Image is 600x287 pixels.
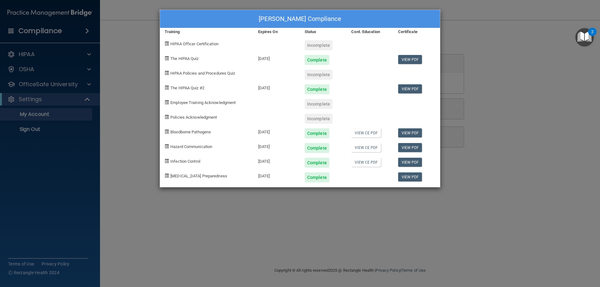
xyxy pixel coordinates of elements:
[170,130,211,134] span: Bloodborne Pathogens
[398,143,422,152] a: View PDF
[160,10,440,28] div: [PERSON_NAME] Compliance
[305,128,329,138] div: Complete
[398,172,422,181] a: View PDF
[170,71,235,76] span: HIPAA Policies and Procedures Quiz
[393,28,440,36] div: Certificate
[253,138,300,153] div: [DATE]
[170,159,200,164] span: Infection Control
[305,70,332,80] div: Incomplete
[305,55,329,65] div: Complete
[170,115,217,120] span: Policies Acknowledgment
[305,172,329,182] div: Complete
[253,153,300,168] div: [DATE]
[351,158,381,167] a: View CE PDF
[253,50,300,65] div: [DATE]
[170,86,204,90] span: The HIPAA Quiz #2
[305,84,329,94] div: Complete
[305,114,332,124] div: Incomplete
[347,28,393,36] div: Cont. Education
[575,28,594,47] button: Open Resource Center, 2 new notifications
[305,158,329,168] div: Complete
[351,143,381,152] a: View CE PDF
[398,128,422,137] a: View PDF
[253,124,300,138] div: [DATE]
[170,42,218,46] span: HIPAA Officer Certification
[305,143,329,153] div: Complete
[170,144,212,149] span: Hazard Communication
[305,99,332,109] div: Incomplete
[351,128,381,137] a: View CE PDF
[300,28,347,36] div: Status
[170,100,236,105] span: Employee Training Acknowledgment
[305,40,332,50] div: Incomplete
[253,28,300,36] div: Expires On
[253,168,300,182] div: [DATE]
[591,32,593,40] div: 2
[170,174,227,178] span: [MEDICAL_DATA] Preparedness
[398,158,422,167] a: View PDF
[398,84,422,93] a: View PDF
[253,80,300,94] div: [DATE]
[160,28,253,36] div: Training
[170,56,198,61] span: The HIPAA Quiz
[398,55,422,64] a: View PDF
